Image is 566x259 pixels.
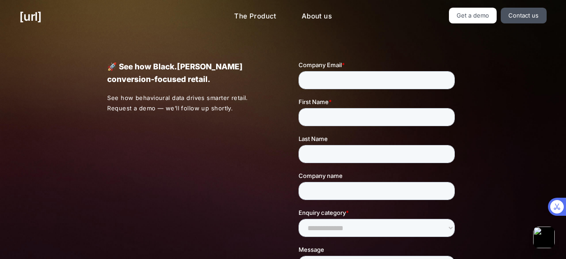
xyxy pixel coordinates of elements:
[107,60,267,86] p: 🚀 See how Black.[PERSON_NAME] conversion-focused retail.
[449,8,497,23] a: Get a demo
[107,93,267,114] p: See how behavioural data drives smarter retail. Request a demo — we’ll follow up shortly.
[294,8,339,25] a: About us
[227,8,284,25] a: The Product
[501,8,547,23] a: Contact us
[19,8,41,25] a: [URL]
